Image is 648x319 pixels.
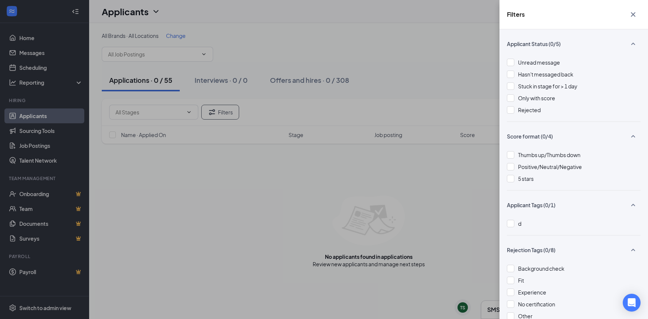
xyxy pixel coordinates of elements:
span: Unread message [518,59,560,66]
svg: Cross [629,10,638,19]
span: Fit [518,277,524,284]
span: Applicant Status (0/5) [507,40,561,48]
span: Applicant Tags (0/1) [507,201,556,209]
svg: SmallChevronUp [629,39,638,48]
span: Thumbs up/Thumbs down [518,152,580,158]
span: Hasn't messaged back [518,71,573,78]
svg: SmallChevronUp [629,201,638,209]
span: Experience [518,289,546,296]
svg: SmallChevronUp [629,245,638,254]
span: Rejection Tags (0/8) [507,246,556,254]
span: d [518,220,521,227]
span: 5 stars [518,175,534,182]
div: Open Intercom Messenger [623,294,641,312]
span: No certification [518,301,555,307]
span: Only with score [518,95,555,101]
span: Positive/Neutral/Negative [518,163,582,170]
button: SmallChevronUp [626,37,641,51]
h5: Filters [507,10,525,19]
button: SmallChevronUp [626,243,641,257]
svg: SmallChevronUp [629,132,638,141]
span: Score format (0/4) [507,133,553,140]
button: Cross [626,7,641,22]
span: Stuck in stage for > 1 day [518,83,577,89]
button: SmallChevronUp [626,129,641,143]
span: Rejected [518,107,541,113]
button: SmallChevronUp [626,198,641,212]
span: Background check [518,265,564,272]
